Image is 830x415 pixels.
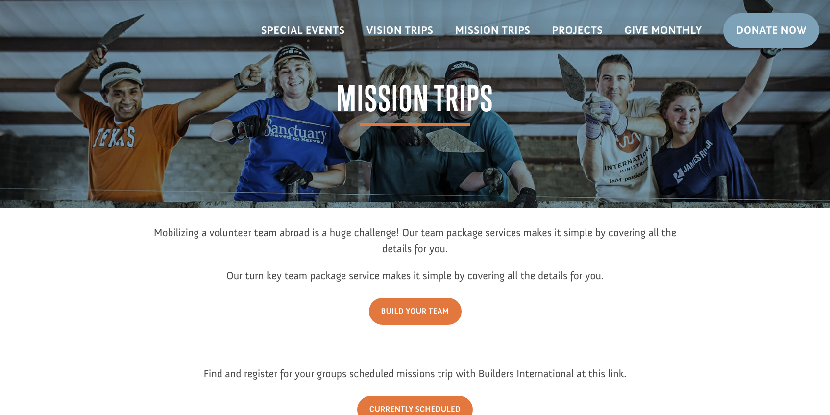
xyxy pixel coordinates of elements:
[250,16,356,45] a: Special Events
[541,16,614,45] a: Projects
[723,13,819,48] a: Donate Now
[356,16,444,45] a: Vision Trips
[203,367,626,380] span: Find and register for your groups scheduled missions trip with Builders International at this link.
[154,226,677,255] span: Mobilizing a volunteer team abroad is a huge challenge! Our team package services makes it simple...
[369,298,462,325] a: Build Your Team
[613,16,712,45] a: Give Monthly
[336,81,493,126] span: Mission Trips
[444,16,541,45] a: Mission Trips
[226,269,604,282] span: Our turn key team package service makes it simple by covering all the details for you.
